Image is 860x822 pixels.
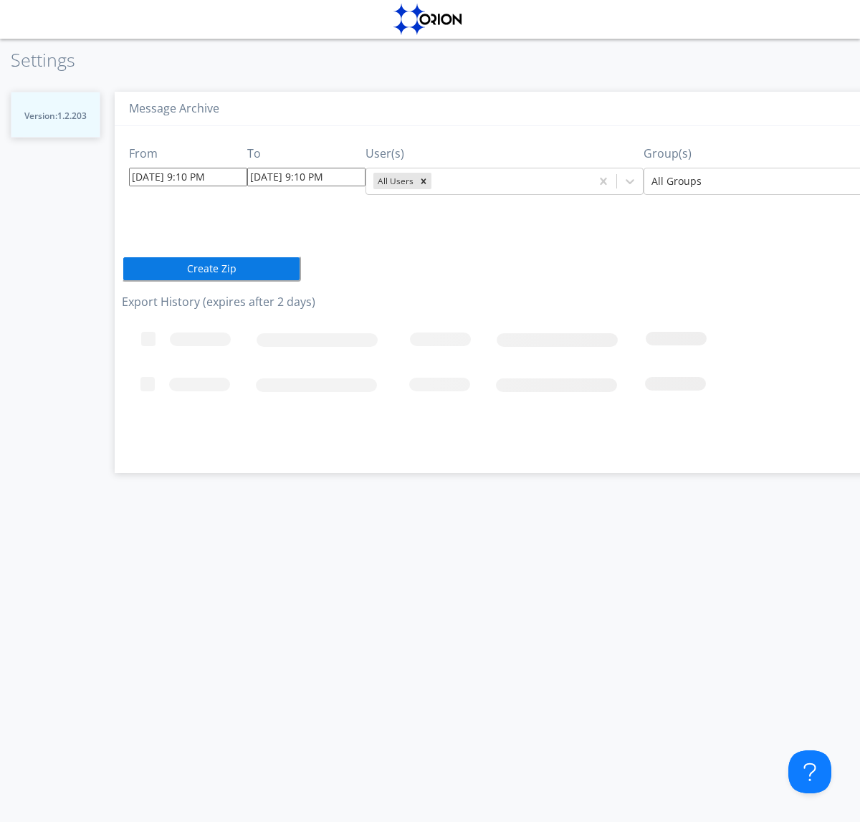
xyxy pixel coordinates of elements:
[24,110,87,122] span: Version: 1.2.203
[11,92,100,138] button: Version:1.2.203
[373,173,416,189] div: All Users
[416,173,431,189] div: Remove All Users
[247,148,365,161] h3: To
[129,148,247,161] h3: From
[788,750,831,793] iframe: Toggle Customer Support
[365,148,644,161] h3: User(s)
[122,256,301,282] button: Create Zip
